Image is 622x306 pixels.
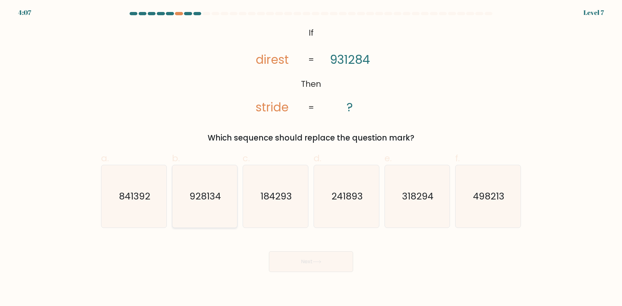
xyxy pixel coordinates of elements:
span: c. [243,152,250,164]
text: 498213 [473,190,504,203]
tspan: = [308,102,314,113]
text: 241893 [331,190,363,203]
tspan: direst [256,51,289,68]
span: b. [172,152,180,164]
tspan: If [309,27,314,39]
div: 4:07 [18,8,31,17]
div: Level 7 [583,8,604,17]
tspan: 931284 [330,51,370,68]
tspan: stride [256,99,289,116]
span: a. [101,152,109,164]
button: Next [269,251,353,272]
tspan: = [308,54,314,66]
text: 184293 [260,190,292,203]
text: 841392 [119,190,150,203]
svg: @import url('[URL][DOMAIN_NAME]); [236,25,386,117]
span: d. [314,152,321,164]
tspan: Then [301,78,321,90]
tspan: ? [347,99,353,116]
div: Which sequence should replace the question mark? [105,132,517,144]
text: 318294 [402,190,433,203]
span: e. [385,152,392,164]
span: f. [455,152,460,164]
text: 928134 [190,190,221,203]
